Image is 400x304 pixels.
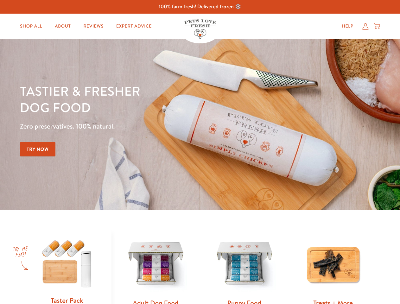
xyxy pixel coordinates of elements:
a: Shop All [15,20,47,33]
a: Expert Advice [111,20,157,33]
p: Zero preservatives. 100% natural. [20,121,260,132]
a: Reviews [78,20,108,33]
a: Help [337,20,359,33]
img: Pets Love Fresh [184,19,216,39]
a: Try Now [20,142,55,156]
h1: Tastier & fresher dog food [20,83,260,116]
a: About [50,20,76,33]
